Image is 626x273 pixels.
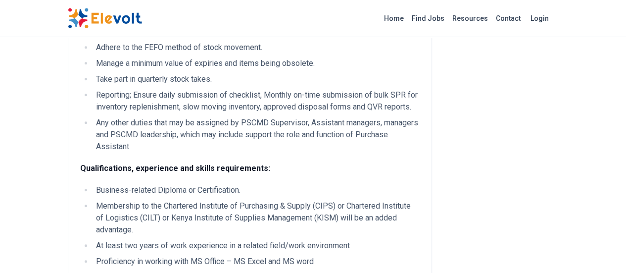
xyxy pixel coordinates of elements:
li: Business-related Diploma or Certification. [93,184,420,196]
li: Any other duties that may be assigned by PSCMD Supervisor, Assistant managers, managers and PSCMD... [93,117,420,153]
a: Resources [448,10,492,26]
li: Manage a minimum value of expiries and items being obsolete. [93,57,420,69]
a: Login [525,8,555,28]
li: Take part in quarterly stock takes. [93,73,420,85]
li: Adhere to the FEFO method of stock movement. [93,42,420,54]
li: Proficiency in working with MS Office – MS Excel and MS word [93,256,420,268]
li: Reporting; Ensure daily submission of checklist, Monthly on-time submission of bulk SPR for inven... [93,89,420,113]
a: Home [380,10,408,26]
li: Membership to the Chartered Institute of Purchasing & Supply (CIPS) or Chartered Institute of Log... [93,200,420,236]
strong: Qualifications, experience and skills requirements: [80,164,270,173]
a: Contact [492,10,525,26]
li: At least two years of work experience in a related field/work environment [93,240,420,252]
img: Elevolt [68,8,142,29]
a: Find Jobs [408,10,448,26]
iframe: Chat Widget [577,225,626,273]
